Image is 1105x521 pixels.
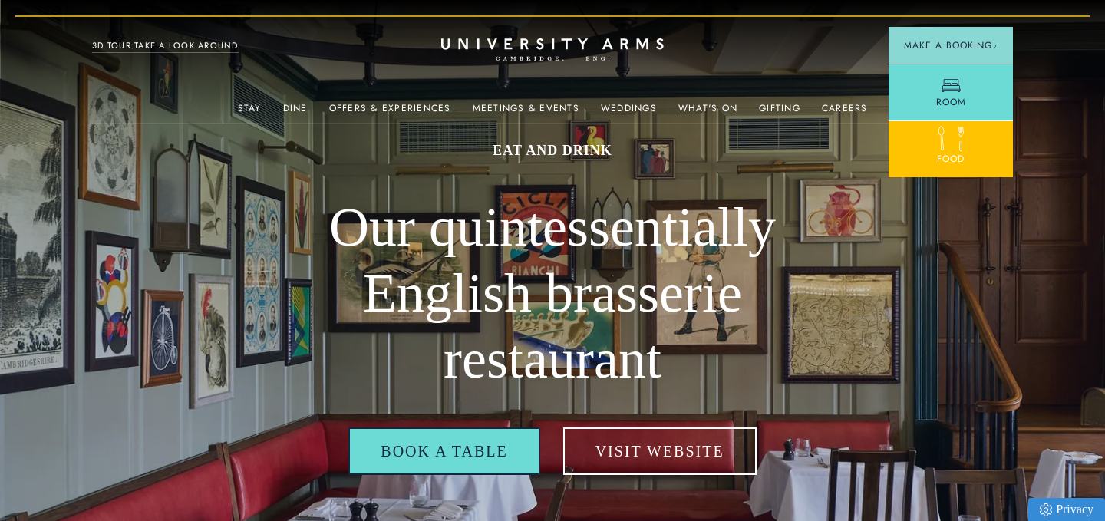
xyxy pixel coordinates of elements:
a: Meetings & Events [473,103,579,123]
h2: Our quintessentially English brasserie restaurant [276,195,829,392]
span: Room [936,95,966,109]
a: Weddings [601,103,657,123]
button: Make a BookingArrow icon [889,27,1013,64]
a: Offers & Experiences [329,103,451,123]
a: Book a table [348,427,539,475]
a: Stay [238,103,262,123]
a: Visit Website [563,427,757,475]
a: Dine [283,103,308,123]
span: Food [937,152,965,166]
a: Privacy [1028,498,1105,521]
img: Privacy [1040,503,1052,516]
a: Home [441,38,664,62]
h1: Eat and drink [276,141,829,160]
a: Careers [822,103,868,123]
a: What's On [678,103,737,123]
a: Gifting [759,103,800,123]
a: 3D TOUR:TAKE A LOOK AROUND [92,39,239,53]
a: Food [889,120,1013,177]
img: Arrow icon [992,43,998,48]
a: Room [889,64,1013,120]
span: Make a Booking [904,38,998,52]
